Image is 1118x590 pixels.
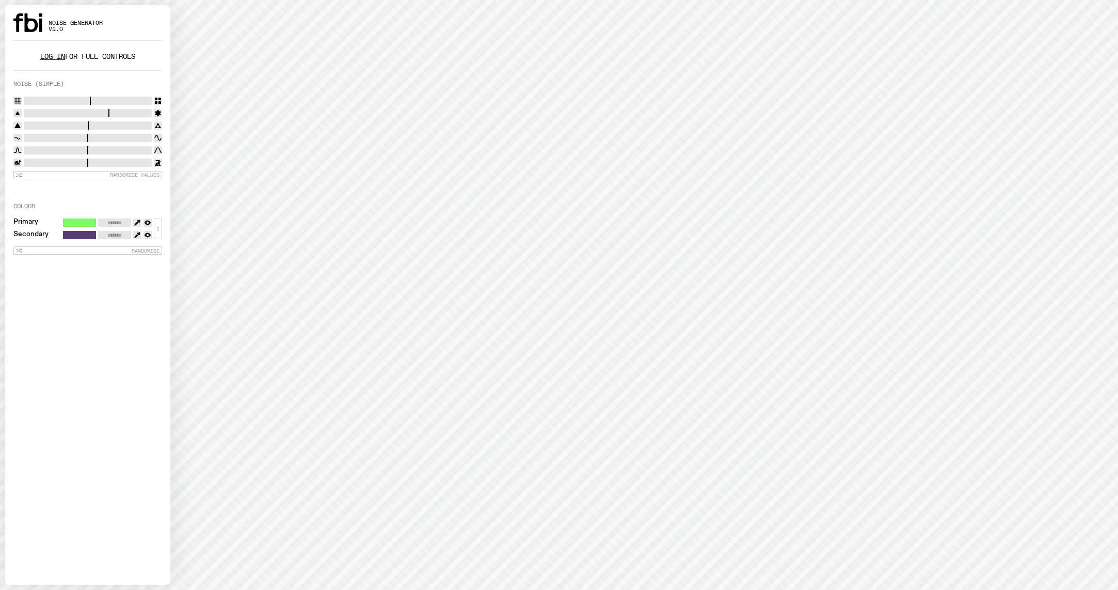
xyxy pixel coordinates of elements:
[13,171,162,179] button: Randomise Values
[13,53,162,60] p: for full controls
[132,248,159,254] span: Randomise
[110,172,159,178] span: Randomise Values
[13,204,35,209] label: Colour
[13,246,162,255] button: Randomise
[13,231,49,239] label: Secondary
[13,219,38,227] label: Primary
[49,26,103,32] span: v1.0
[40,52,65,61] a: Log in
[13,81,64,87] label: Noise (Simple)
[49,20,103,26] span: Noise Generator
[154,219,162,239] button: ↕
